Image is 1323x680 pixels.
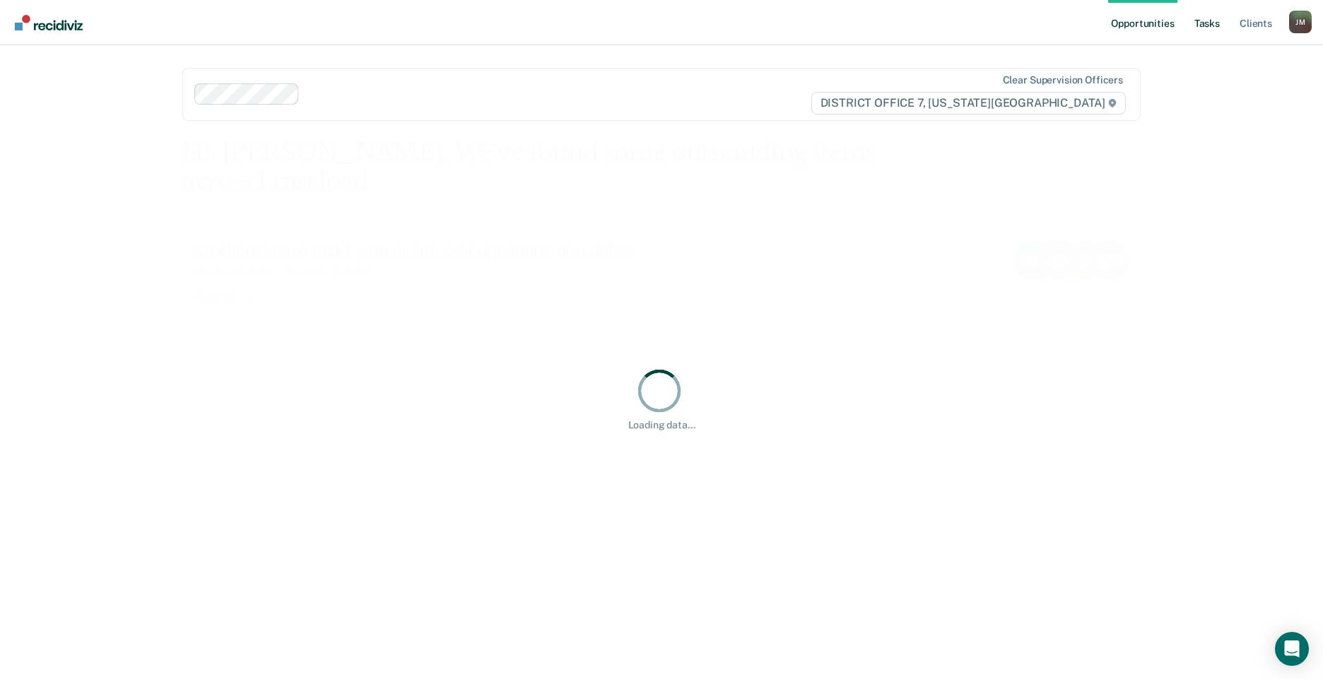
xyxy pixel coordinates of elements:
[811,92,1126,115] span: DISTRICT OFFICE 7, [US_STATE][GEOGRAPHIC_DATA]
[15,15,83,30] img: Recidiviz
[1275,632,1309,666] div: Open Intercom Messenger
[628,419,695,431] div: Loading data...
[1289,11,1312,33] button: Profile dropdown button
[1003,74,1123,86] div: Clear supervision officers
[1289,11,1312,33] div: J M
